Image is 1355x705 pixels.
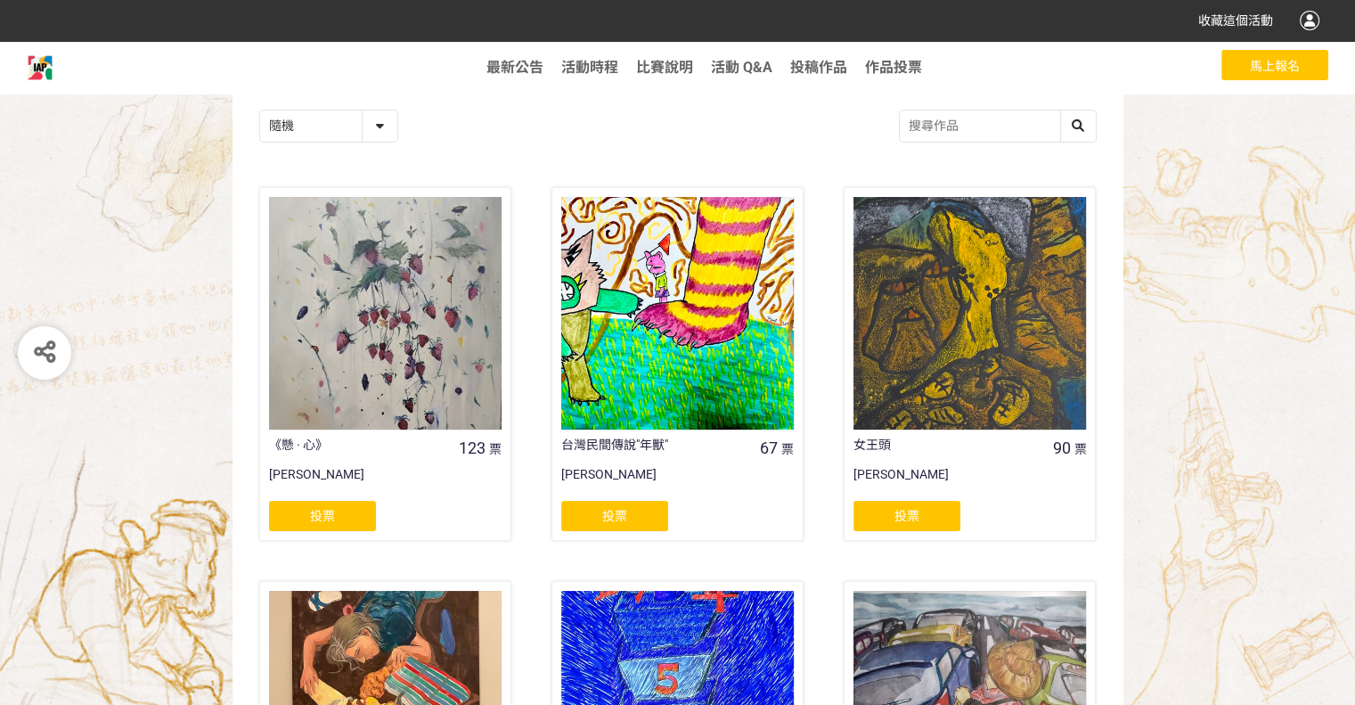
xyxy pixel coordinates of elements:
a: 台灣民間傳說"年獸"67票[PERSON_NAME]投票 [551,187,804,541]
div: 台灣民間傳說"年獸" [561,436,747,455]
a: 最新公告 [486,59,543,76]
a: 女王頭90票[PERSON_NAME]投票 [844,187,1096,541]
div: [PERSON_NAME] [269,465,502,501]
span: 票 [781,442,794,456]
a: 《懸 · 心》123票[PERSON_NAME]投票 [259,187,511,541]
span: 投稿作品 [790,59,847,76]
a: 作品投票 [865,59,922,76]
div: 女王頭 [853,436,1040,455]
span: 投票 [602,509,627,523]
div: [PERSON_NAME] [853,465,1086,501]
div: 《懸 · 心》 [269,436,455,455]
a: 比賽說明 [636,59,693,76]
span: 投票 [894,509,919,523]
img: 2026 IAP羅浮宮國際藝術展徵件 [27,54,53,81]
span: 90 [1052,439,1070,457]
span: 馬上報名 [1250,59,1300,73]
span: 123 [459,439,486,457]
button: 馬上報名 [1221,50,1328,80]
span: 收藏這個活動 [1198,13,1273,28]
a: 活動時程 [561,59,618,76]
div: [PERSON_NAME] [561,465,794,501]
span: 票 [1073,442,1086,456]
span: 67 [760,439,778,457]
input: 搜尋作品 [900,111,1096,142]
span: 票 [489,442,502,456]
span: 投票 [310,509,335,523]
a: 活動 Q&A [711,59,772,76]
